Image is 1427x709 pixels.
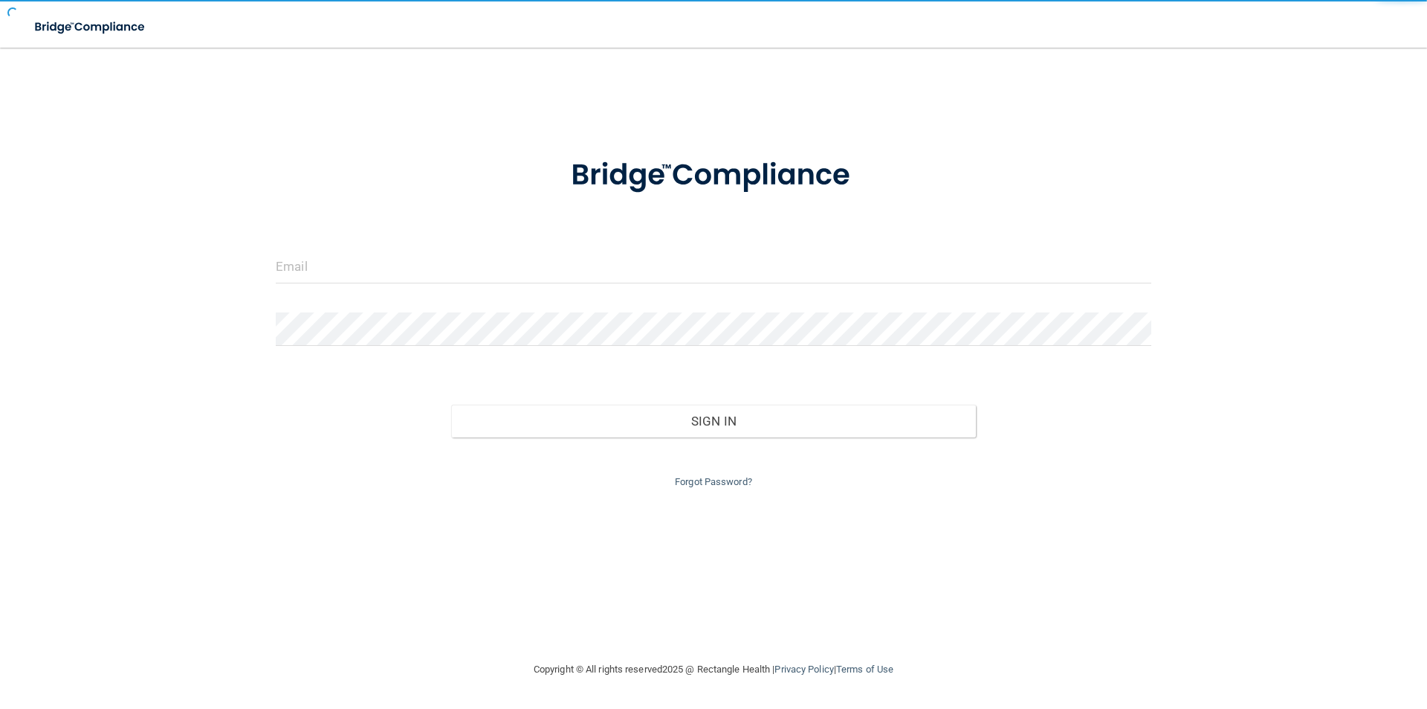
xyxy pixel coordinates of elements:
img: bridge_compliance_login_screen.278c3ca4.svg [22,12,159,42]
img: bridge_compliance_login_screen.278c3ca4.svg [540,137,887,214]
a: Forgot Password? [675,476,752,487]
div: Copyright © All rights reserved 2025 @ Rectangle Health | | [442,646,985,693]
a: Privacy Policy [774,664,833,675]
input: Email [276,250,1151,283]
a: Terms of Use [836,664,893,675]
button: Sign In [451,405,977,437]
